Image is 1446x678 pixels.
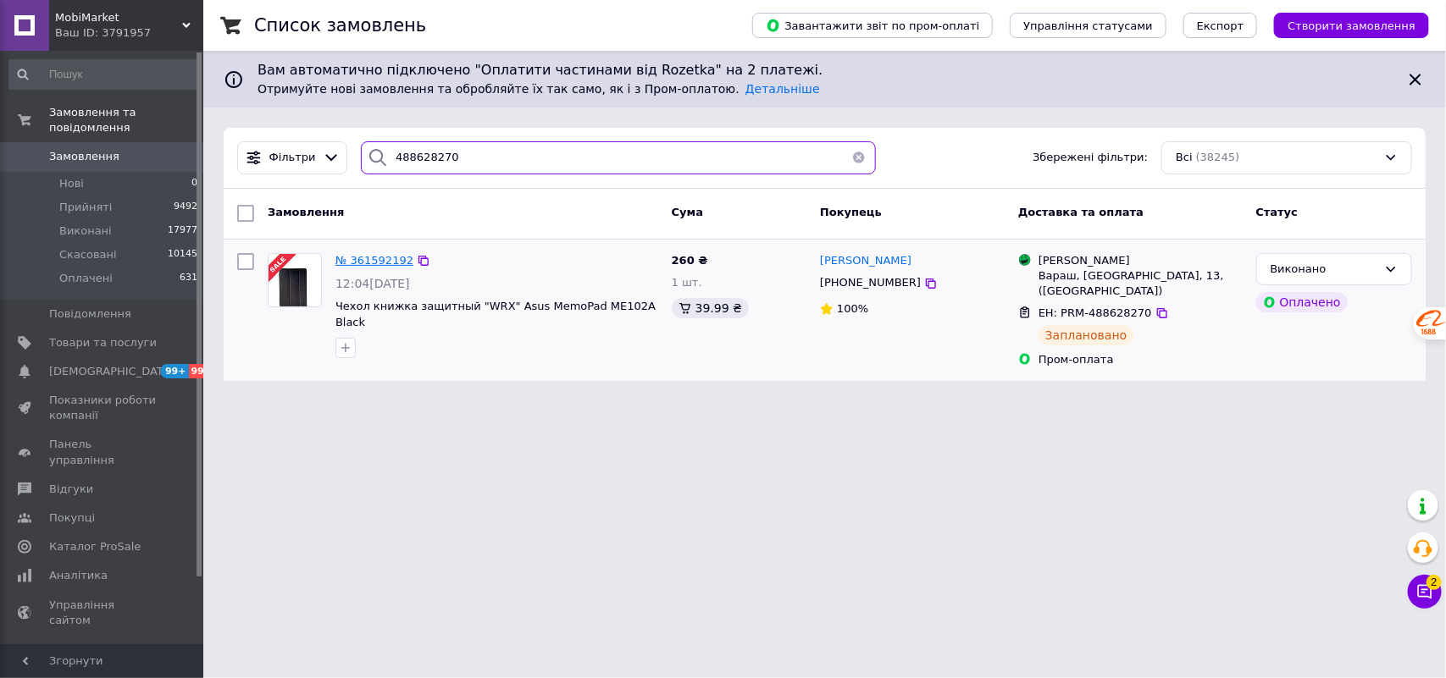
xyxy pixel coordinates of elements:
[1288,19,1416,32] span: Створити замовлення
[49,393,157,423] span: Показники роботи компанії
[1039,306,1152,319] span: ЕН: PRM-488628270
[1033,150,1148,166] span: Збережені фільтри:
[820,276,921,289] span: [PHONE_NUMBER]
[59,223,112,239] span: Виконані
[766,18,979,33] span: Завантажити звіт по пром-оплаті
[49,568,108,583] span: Аналітика
[258,82,820,96] span: Отримуйте нові замовлення та обробляйте їх так само, як і з Пром-оплатою.
[269,254,321,306] img: Фото товару
[49,437,157,467] span: Панель управління
[1427,574,1442,589] span: 2
[672,254,708,267] span: 260 ₴
[1176,150,1193,166] span: Всі
[820,254,911,267] span: [PERSON_NAME]
[59,247,117,262] span: Скасовані
[269,150,316,166] span: Фільтри
[820,206,882,218] span: Покупець
[168,247,197,262] span: 10145
[254,15,426,36] h1: Список замовлень
[1023,19,1153,32] span: Управління статусами
[335,277,410,290] span: 12:04[DATE]
[59,200,112,215] span: Прийняті
[168,223,197,239] span: 17977
[49,306,131,322] span: Повідомлення
[1039,253,1243,268] div: [PERSON_NAME]
[49,105,203,135] span: Замовлення та повідомлення
[49,539,141,554] span: Каталог ProSale
[361,141,876,174] input: Пошук за номером замовлення, ПІБ покупця, номером телефону, Email, номером накладної
[55,25,203,41] div: Ваш ID: 3791957
[49,510,95,526] span: Покупці
[49,364,175,379] span: [DEMOGRAPHIC_DATA]
[59,176,84,191] span: Нові
[1196,151,1240,163] span: (38245)
[1408,575,1442,609] button: Чат з покупцем2
[191,176,197,191] span: 0
[1257,19,1429,31] a: Створити замовлення
[1256,206,1299,218] span: Статус
[837,302,868,315] span: 100%
[1018,206,1144,218] span: Доставка та оплата
[49,335,157,350] span: Товари та послуги
[672,276,702,289] span: 1 шт.
[745,82,820,96] a: Детальніше
[1271,261,1377,278] div: Виконано
[268,206,344,218] span: Замовлення
[49,482,93,497] span: Відгуки
[180,271,197,286] span: 631
[1256,292,1348,312] div: Оплачено
[335,300,656,328] a: Чехол книжка защитный "WRX" Asus MemoPad ME102A Black
[335,254,413,267] a: № 361592192
[820,253,911,269] a: [PERSON_NAME]
[258,61,1392,80] span: Вам автоматично підключено "Оплатити частинами від Rozetka" на 2 платежі.
[49,149,119,164] span: Замовлення
[174,200,197,215] span: 9492
[189,364,217,378] span: 99+
[1197,19,1244,32] span: Експорт
[752,13,993,38] button: Завантажити звіт по пром-оплаті
[1010,13,1166,38] button: Управління статусами
[672,298,749,318] div: 39.99 ₴
[59,271,113,286] span: Оплачені
[49,642,157,672] span: Гаманець компанії
[55,10,182,25] span: MobiMarket
[1183,13,1258,38] button: Експорт
[842,141,876,174] button: Очистить
[1039,325,1134,345] div: Заплановано
[161,364,189,378] span: 99+
[49,598,157,628] span: Управління сайтом
[268,253,322,307] a: Фото товару
[8,59,199,90] input: Пошук
[1274,13,1429,38] button: Створити замовлення
[1039,268,1243,299] div: Вараш, [GEOGRAPHIC_DATA], 13, ([GEOGRAPHIC_DATA])
[672,206,703,218] span: Cума
[1039,352,1243,367] div: Пром-оплата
